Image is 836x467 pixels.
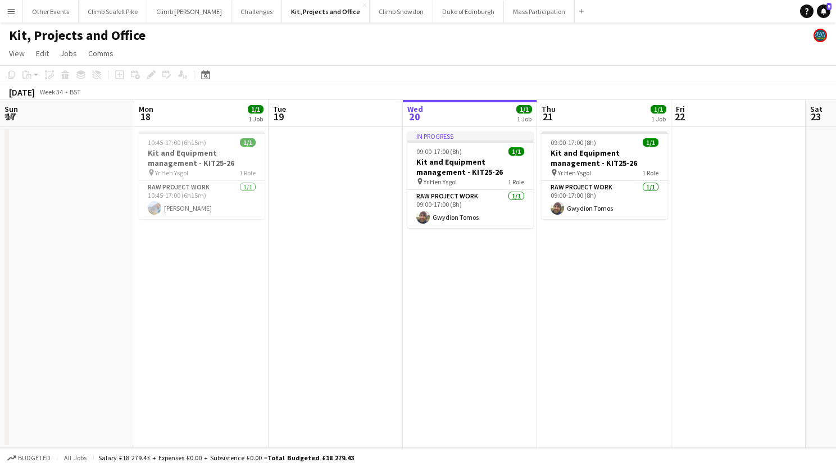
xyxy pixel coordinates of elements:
[674,110,685,123] span: 22
[370,1,433,22] button: Climb Snowdon
[36,48,49,58] span: Edit
[84,46,118,61] a: Comms
[676,104,685,114] span: Fri
[808,110,823,123] span: 23
[407,190,533,228] app-card-role: RAW project work1/109:00-17:00 (8h)Gwydion Tomos
[407,157,533,177] h3: Kit and Equipment management - KIT25-26
[56,46,81,61] a: Jobs
[267,454,354,462] span: Total Budgeted £18 279.43
[643,138,658,147] span: 1/1
[540,110,556,123] span: 21
[651,105,666,114] span: 1/1
[18,454,51,462] span: Budgeted
[542,148,667,168] h3: Kit and Equipment management - KIT25-26
[551,138,596,147] span: 09:00-17:00 (8h)
[826,3,832,10] span: 5
[542,132,667,219] app-job-card: 09:00-17:00 (8h)1/1Kit and Equipment management - KIT25-26 Yr Hen Ysgol1 RoleRAW project work1/10...
[139,104,153,114] span: Mon
[147,1,231,22] button: Climb [PERSON_NAME]
[23,1,79,22] button: Other Events
[407,132,533,228] app-job-card: In progress09:00-17:00 (8h)1/1Kit and Equipment management - KIT25-26 Yr Hen Ysgol1 RoleRAW proje...
[3,110,18,123] span: 17
[4,104,18,114] span: Sun
[4,46,29,61] a: View
[416,147,462,156] span: 09:00-17:00 (8h)
[407,104,423,114] span: Wed
[248,105,263,114] span: 1/1
[137,110,153,123] span: 18
[240,138,256,147] span: 1/1
[148,138,206,147] span: 10:45-17:00 (6h15m)
[6,452,52,464] button: Budgeted
[60,48,77,58] span: Jobs
[517,115,531,123] div: 1 Job
[424,178,457,186] span: Yr Hen Ysgol
[88,48,113,58] span: Comms
[407,132,533,140] div: In progress
[9,48,25,58] span: View
[139,132,265,219] app-job-card: 10:45-17:00 (6h15m)1/1Kit and Equipment management - KIT25-26 Yr Hen Ysgol1 RoleRAW project work1...
[31,46,53,61] a: Edit
[273,104,286,114] span: Tue
[231,1,282,22] button: Challenges
[433,1,504,22] button: Duke of Edinburgh
[642,169,658,177] span: 1 Role
[651,115,666,123] div: 1 Job
[37,88,65,96] span: Week 34
[9,87,35,98] div: [DATE]
[248,115,263,123] div: 1 Job
[542,104,556,114] span: Thu
[70,88,81,96] div: BST
[239,169,256,177] span: 1 Role
[817,4,830,18] a: 5
[542,181,667,219] app-card-role: RAW project work1/109:00-17:00 (8h)Gwydion Tomos
[508,147,524,156] span: 1/1
[139,148,265,168] h3: Kit and Equipment management - KIT25-26
[271,110,286,123] span: 19
[98,454,354,462] div: Salary £18 279.43 + Expenses £0.00 + Subsistence £0.00 =
[508,178,524,186] span: 1 Role
[79,1,147,22] button: Climb Scafell Pike
[810,104,823,114] span: Sat
[406,110,423,123] span: 20
[504,1,575,22] button: Mass Participation
[516,105,532,114] span: 1/1
[62,454,89,462] span: All jobs
[282,1,370,22] button: Kit, Projects and Office
[9,27,146,44] h1: Kit, Projects and Office
[155,169,188,177] span: Yr Hen Ysgol
[139,181,265,219] app-card-role: RAW project work1/110:45-17:00 (6h15m)[PERSON_NAME]
[814,29,827,42] app-user-avatar: Staff RAW Adventures
[558,169,591,177] span: Yr Hen Ysgol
